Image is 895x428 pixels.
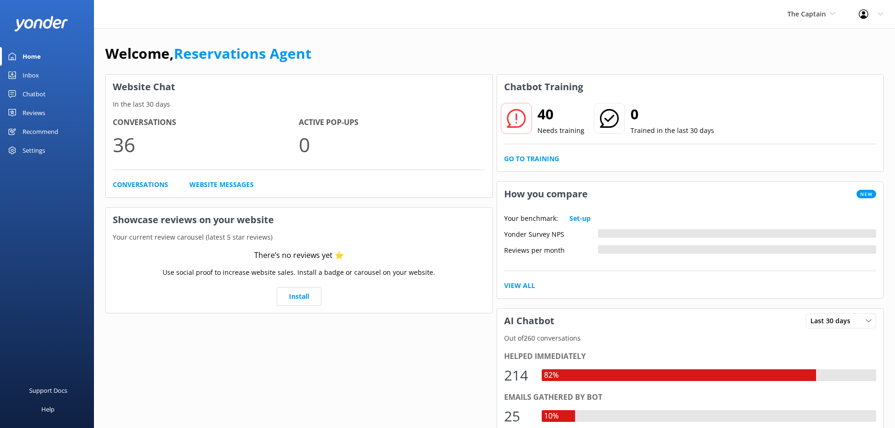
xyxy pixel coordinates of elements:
div: Helped immediately [504,350,877,363]
p: Use social proof to increase website sales. Install a badge or carousel on your website. [163,267,435,278]
a: Install [277,287,321,306]
h3: Showcase reviews on your website [106,208,492,232]
p: Trained in the last 30 days [630,125,714,136]
div: Home [23,47,41,66]
span: The Captain [787,9,826,18]
div: Reviews [23,103,45,122]
div: 214 [504,364,532,387]
h2: 0 [630,103,714,125]
a: View All [504,280,535,291]
a: Website Messages [189,179,254,190]
p: Your current review carousel (latest 5 star reviews) [106,232,492,242]
h4: Active Pop-ups [299,117,485,129]
div: 25 [504,405,532,428]
p: 36 [113,129,299,160]
div: Help [41,400,54,419]
div: Emails gathered by bot [504,391,877,404]
div: Support Docs [29,381,67,400]
span: New [856,190,876,198]
a: Reservations Agent [174,44,311,63]
h4: Conversations [113,117,299,129]
div: Settings [23,141,45,160]
div: There’s no reviews yet ⭐ [254,249,344,262]
p: Needs training [537,125,584,136]
h3: Chatbot Training [497,75,590,99]
div: Inbox [23,66,39,85]
div: Yonder Survey NPS [504,229,598,238]
span: Last 30 days [810,316,856,326]
div: Reviews per month [504,245,598,254]
h3: Website Chat [106,75,492,99]
div: 82% [542,369,561,381]
h3: AI Chatbot [497,309,561,333]
a: Conversations [113,179,168,190]
div: Chatbot [23,85,46,103]
h1: Welcome, [105,42,311,65]
img: yonder-white-logo.png [14,16,68,31]
h2: 40 [537,103,584,125]
a: Set-up [569,213,591,224]
h3: How you compare [497,182,595,206]
div: Recommend [23,122,58,141]
p: Out of 260 conversations [497,333,884,343]
p: 0 [299,129,485,160]
p: In the last 30 days [106,99,492,109]
p: Your benchmark: [504,213,558,224]
a: Go to Training [504,154,559,164]
div: 10% [542,410,561,422]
